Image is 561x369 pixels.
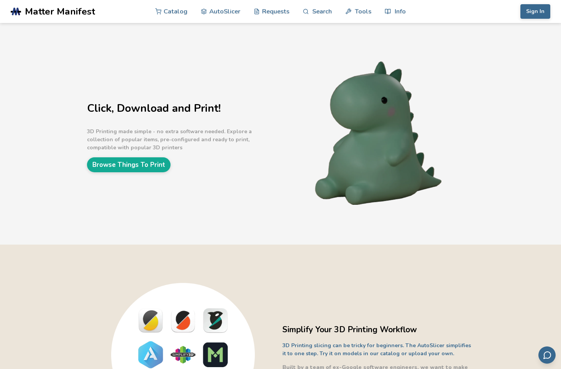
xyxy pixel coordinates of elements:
span: Matter Manifest [25,6,95,17]
a: Browse Things To Print [87,157,171,172]
p: 3D Printing slicing can be tricky for beginners. The AutoSlicer simplifies it to one step. Try it... [282,341,474,358]
p: 3D Printing made simple - no extra software needed. Explore a collection of popular items, pre-co... [87,127,279,152]
h1: Click, Download and Print! [87,103,279,114]
button: Send feedback via email [538,346,556,364]
h2: Simplify Your 3D Printing Workflow [282,324,474,336]
button: Sign In [520,4,550,19]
